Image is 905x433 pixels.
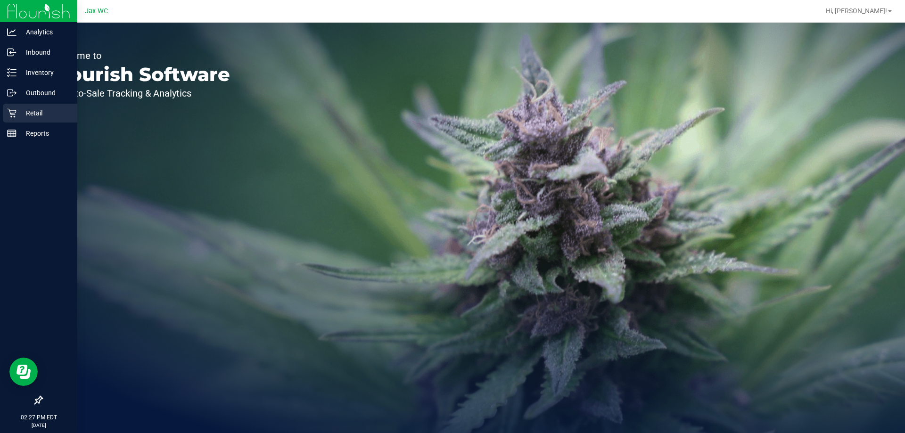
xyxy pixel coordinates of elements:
[7,27,16,37] inline-svg: Analytics
[7,129,16,138] inline-svg: Reports
[826,7,887,15] span: Hi, [PERSON_NAME]!
[9,358,38,386] iframe: Resource center
[7,108,16,118] inline-svg: Retail
[85,7,108,15] span: Jax WC
[16,87,73,98] p: Outbound
[7,48,16,57] inline-svg: Inbound
[51,65,230,84] p: Flourish Software
[4,413,73,422] p: 02:27 PM EDT
[16,67,73,78] p: Inventory
[51,89,230,98] p: Seed-to-Sale Tracking & Analytics
[7,88,16,98] inline-svg: Outbound
[16,47,73,58] p: Inbound
[51,51,230,60] p: Welcome to
[4,422,73,429] p: [DATE]
[16,107,73,119] p: Retail
[7,68,16,77] inline-svg: Inventory
[16,26,73,38] p: Analytics
[16,128,73,139] p: Reports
